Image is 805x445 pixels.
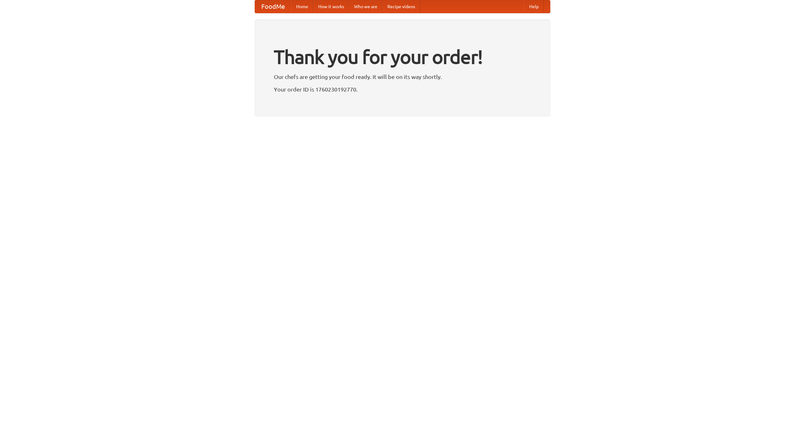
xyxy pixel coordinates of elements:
p: Your order ID is 1760230192770. [274,85,531,94]
a: How it works [313,0,349,13]
h1: Thank you for your order! [274,42,531,72]
p: Our chefs are getting your food ready. It will be on its way shortly. [274,72,531,81]
a: Help [524,0,544,13]
a: FoodMe [255,0,291,13]
a: Home [291,0,313,13]
a: Who we are [349,0,382,13]
a: Recipe videos [382,0,420,13]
